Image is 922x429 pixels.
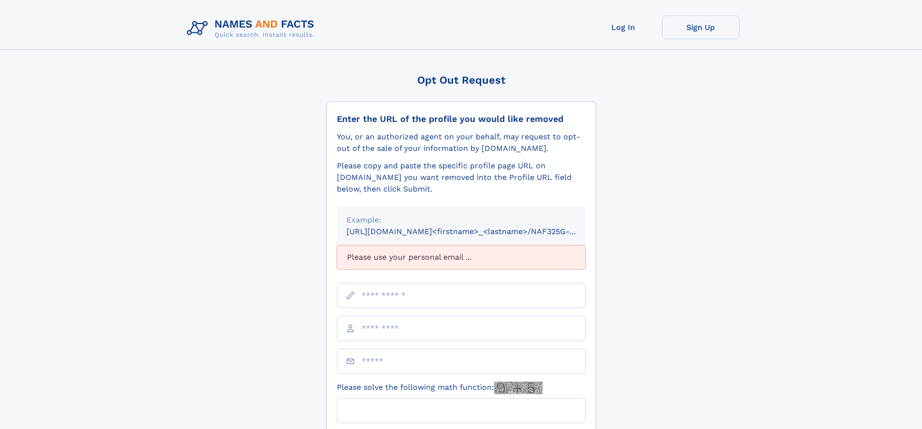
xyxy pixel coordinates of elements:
div: Please use your personal email ... [337,245,586,269]
img: Logo Names and Facts [183,15,322,42]
a: Log In [585,15,662,39]
div: Example: [347,214,576,226]
small: [URL][DOMAIN_NAME]<firstname>_<lastname>/NAF325G-xxxxxxxx [347,227,604,236]
label: Please solve the following math function: [337,382,543,394]
div: Enter the URL of the profile you would like removed [337,114,586,124]
a: Sign Up [662,15,740,39]
div: Please copy and paste the specific profile page URL on [DOMAIN_NAME] you want removed into the Pr... [337,160,586,195]
div: Opt Out Request [327,74,596,86]
div: You, or an authorized agent on your behalf, may request to opt-out of the sale of your informatio... [337,131,586,154]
